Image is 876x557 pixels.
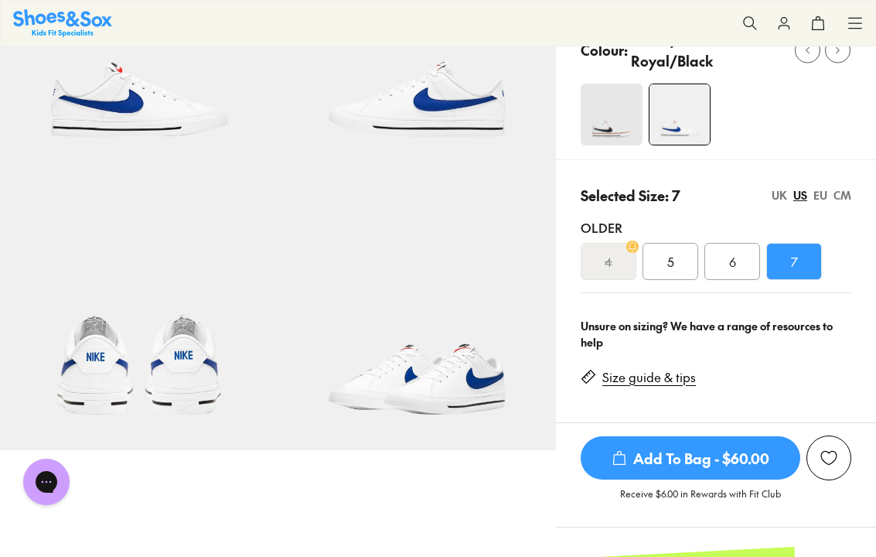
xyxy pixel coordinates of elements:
p: Selected Size: 7 [581,185,680,206]
iframe: Gorgias live chat messenger [15,453,77,511]
s: 4 [605,252,612,271]
img: SNS_Logo_Responsive.svg [13,9,112,36]
img: 4-438408_1 [649,84,710,145]
span: Add To Bag - $60.00 [581,436,800,480]
button: Add to Wishlist [806,436,851,480]
p: Receive $6.00 in Rewards with Fit Club [620,487,781,514]
div: CM [833,187,851,203]
p: Colour: [581,39,628,60]
span: 6 [729,252,736,271]
img: 4-373441_1 [581,84,643,145]
div: Older [581,218,851,237]
div: Unsure on sizing? We have a range of resources to help [581,318,851,350]
div: UK [772,187,787,203]
span: 5 [667,252,674,271]
img: 7-438411_1 [278,173,557,451]
div: US [793,187,807,203]
span: 7 [791,252,798,271]
p: White/Game Royal/Black [631,29,783,71]
a: Size guide & tips [602,369,696,386]
div: EU [813,187,827,203]
button: Add To Bag - $60.00 [581,436,800,480]
a: Shoes & Sox [13,9,112,36]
